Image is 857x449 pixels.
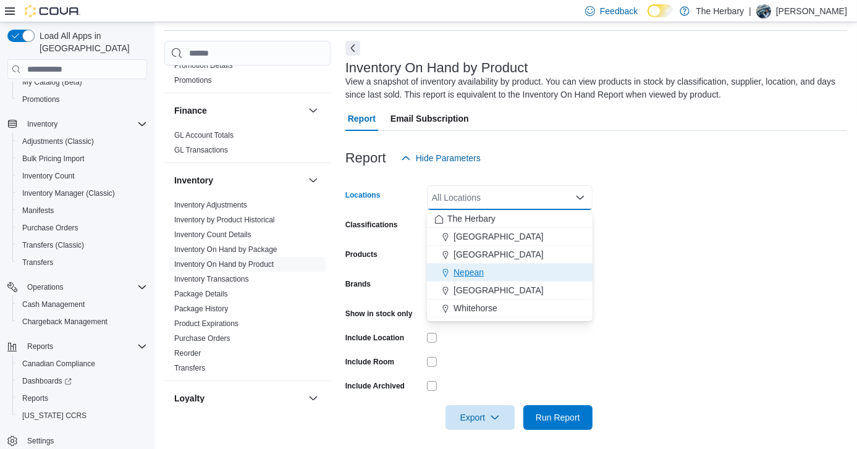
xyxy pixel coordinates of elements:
[756,4,771,19] div: Brandon Eddie
[17,255,147,270] span: Transfers
[22,258,53,267] span: Transfers
[174,174,213,187] h3: Inventory
[12,202,152,219] button: Manifests
[600,5,638,17] span: Feedback
[22,188,115,198] span: Inventory Manager (Classic)
[174,75,212,85] span: Promotions
[22,206,54,216] span: Manifests
[648,4,673,17] input: Dark Mode
[174,215,275,225] span: Inventory by Product Historical
[25,5,80,17] img: Cova
[17,391,147,406] span: Reports
[776,4,847,19] p: [PERSON_NAME]
[22,317,108,327] span: Chargeback Management
[17,75,147,90] span: My Catalog (Beta)
[174,274,249,284] span: Inventory Transactions
[174,174,303,187] button: Inventory
[453,405,507,430] span: Export
[345,250,378,259] label: Products
[345,61,528,75] h3: Inventory On Hand by Product
[17,374,77,388] a: Dashboards
[17,134,147,149] span: Adjustments (Classic)
[174,259,274,269] span: Inventory On Hand by Product
[454,230,544,243] span: [GEOGRAPHIC_DATA]
[22,411,87,421] span: [US_STATE] CCRS
[17,238,147,253] span: Transfers (Classic)
[523,405,593,430] button: Run Report
[22,223,78,233] span: Purchase Orders
[447,212,496,225] span: The Herbary
[17,92,65,107] a: Promotions
[174,364,205,372] a: Transfers
[174,130,234,140] span: GL Account Totals
[416,152,481,164] span: Hide Parameters
[17,169,147,183] span: Inventory Count
[12,91,152,108] button: Promotions
[22,433,147,448] span: Settings
[17,186,120,201] a: Inventory Manager (Classic)
[345,309,413,319] label: Show in stock only
[174,146,228,154] a: GL Transactions
[345,279,371,289] label: Brands
[17,255,58,270] a: Transfers
[174,289,228,299] span: Package Details
[174,319,239,328] a: Product Expirations
[22,280,69,295] button: Operations
[391,106,469,131] span: Email Subscription
[345,41,360,56] button: Next
[17,186,147,201] span: Inventory Manager (Classic)
[306,391,321,406] button: Loyalty
[427,210,593,228] button: The Herbary
[22,77,82,87] span: My Catalog (Beta)
[17,75,87,90] a: My Catalog (Beta)
[174,230,251,240] span: Inventory Count Details
[174,260,274,269] a: Inventory On Hand by Product
[445,405,515,430] button: Export
[454,248,544,261] span: [GEOGRAPHIC_DATA]
[164,198,331,380] div: Inventory
[12,237,152,254] button: Transfers (Classic)
[174,304,228,314] span: Package History
[17,356,147,371] span: Canadian Compliance
[345,151,386,166] h3: Report
[174,201,247,209] a: Inventory Adjustments
[12,390,152,407] button: Reports
[164,43,331,93] div: Discounts & Promotions
[12,313,152,330] button: Chargeback Management
[427,300,593,317] button: Whitehorse
[174,200,247,210] span: Inventory Adjustments
[174,245,277,254] a: Inventory On Hand by Package
[345,381,405,391] label: Include Archived
[35,30,147,54] span: Load All Apps in [GEOGRAPHIC_DATA]
[536,411,580,424] span: Run Report
[17,297,147,312] span: Cash Management
[17,220,147,235] span: Purchase Orders
[427,246,593,264] button: [GEOGRAPHIC_DATA]
[174,290,228,298] a: Package Details
[174,76,212,85] a: Promotions
[12,407,152,424] button: [US_STATE] CCRS
[174,348,201,358] span: Reorder
[2,338,152,355] button: Reports
[12,185,152,202] button: Inventory Manager (Classic)
[454,266,484,279] span: Nepean
[427,282,593,300] button: [GEOGRAPHIC_DATA]
[17,238,89,253] a: Transfers (Classic)
[12,296,152,313] button: Cash Management
[17,220,83,235] a: Purchase Orders
[345,220,398,230] label: Classifications
[12,150,152,167] button: Bulk Pricing Import
[17,356,100,371] a: Canadian Compliance
[22,94,60,104] span: Promotions
[17,151,147,166] span: Bulk Pricing Import
[306,173,321,188] button: Inventory
[22,117,62,132] button: Inventory
[17,92,147,107] span: Promotions
[17,391,53,406] a: Reports
[174,349,201,358] a: Reorder
[396,146,486,170] button: Hide Parameters
[174,334,230,343] span: Purchase Orders
[164,128,331,162] div: Finance
[696,4,744,19] p: The Herbary
[22,339,147,354] span: Reports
